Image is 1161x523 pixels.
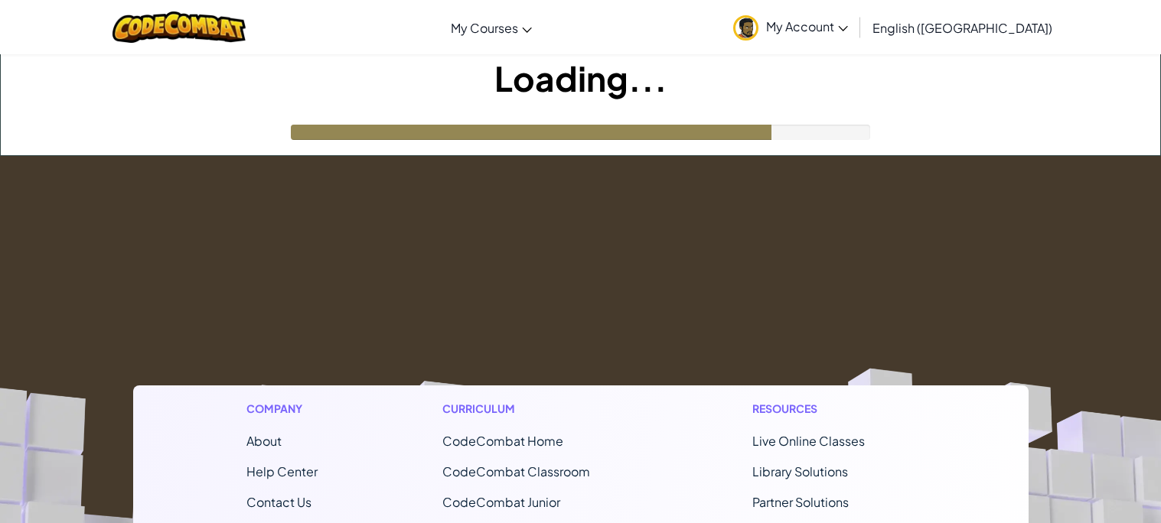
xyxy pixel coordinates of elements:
[872,20,1052,36] span: English ([GEOGRAPHIC_DATA])
[726,3,856,51] a: My Account
[246,463,318,479] a: Help Center
[1,54,1160,102] h1: Loading...
[766,18,848,34] span: My Account
[442,463,590,479] a: CodeCombat Classroom
[752,433,865,449] a: Live Online Classes
[752,463,848,479] a: Library Solutions
[451,20,518,36] span: My Courses
[442,401,628,417] h1: Curriculum
[246,401,318,417] h1: Company
[865,7,1060,48] a: English ([GEOGRAPHIC_DATA])
[752,401,915,417] h1: Resources
[442,433,563,449] span: CodeCombat Home
[113,11,246,43] img: CodeCombat logo
[752,494,849,510] a: Partner Solutions
[733,15,758,41] img: avatar
[246,494,311,510] span: Contact Us
[443,7,540,48] a: My Courses
[246,433,282,449] a: About
[442,494,560,510] a: CodeCombat Junior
